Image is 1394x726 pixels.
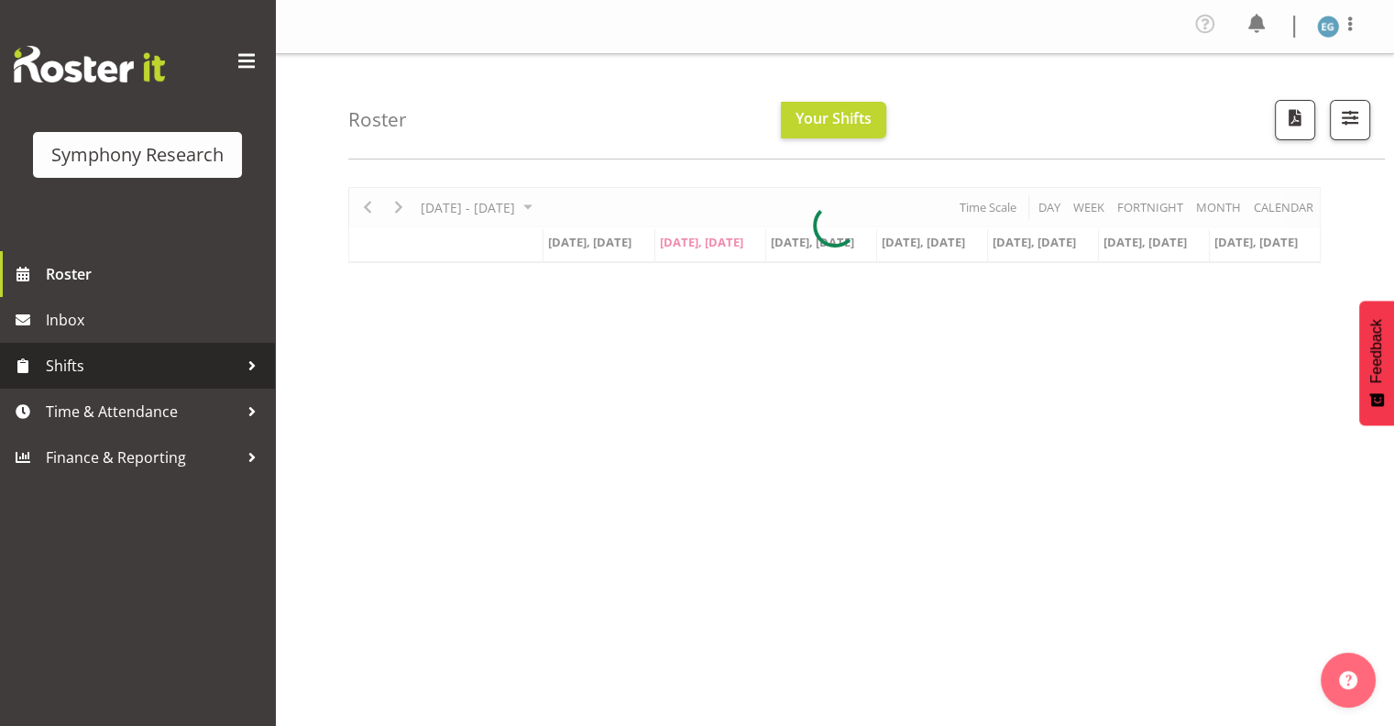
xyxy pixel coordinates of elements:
span: Roster [46,260,266,288]
span: Shifts [46,352,238,379]
span: Finance & Reporting [46,444,238,471]
span: Your Shifts [796,108,872,128]
img: evelyn-gray1866.jpg [1317,16,1339,38]
button: Filter Shifts [1330,100,1370,140]
button: Feedback - Show survey [1359,301,1394,425]
span: Time & Attendance [46,398,238,425]
div: Symphony Research [51,141,224,169]
img: Rosterit website logo [14,46,165,82]
img: help-xxl-2.png [1339,671,1357,689]
button: Your Shifts [781,102,886,138]
button: Download a PDF of the roster according to the set date range. [1275,100,1315,140]
span: Inbox [46,306,266,334]
span: Feedback [1368,319,1385,383]
h4: Roster [348,109,407,130]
